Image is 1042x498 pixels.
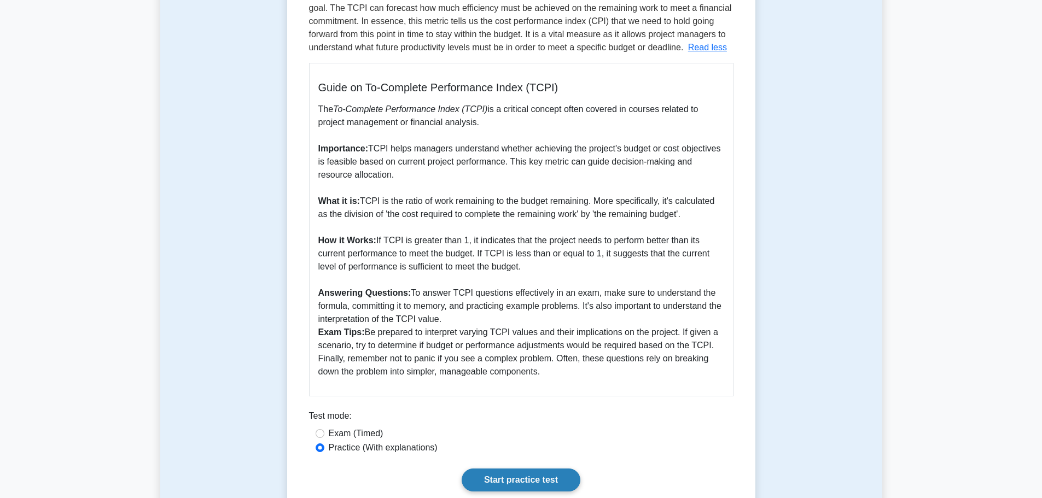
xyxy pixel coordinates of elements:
[318,81,724,94] h5: Guide on To-Complete Performance Index (TCPI)
[318,144,369,153] b: Importance:
[329,441,438,454] label: Practice (With explanations)
[318,236,376,245] b: How it Works:
[318,288,411,297] b: Answering Questions:
[318,196,360,206] b: What it is:
[688,41,727,54] button: Read less
[309,409,734,427] div: Test mode:
[318,103,724,378] p: The is a critical concept often covered in courses related to project management or financial ana...
[329,427,383,440] label: Exam (Timed)
[333,104,487,114] i: To-Complete Performance Index (TCPI)
[462,468,580,491] a: Start practice test
[318,327,365,337] b: Exam Tips:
